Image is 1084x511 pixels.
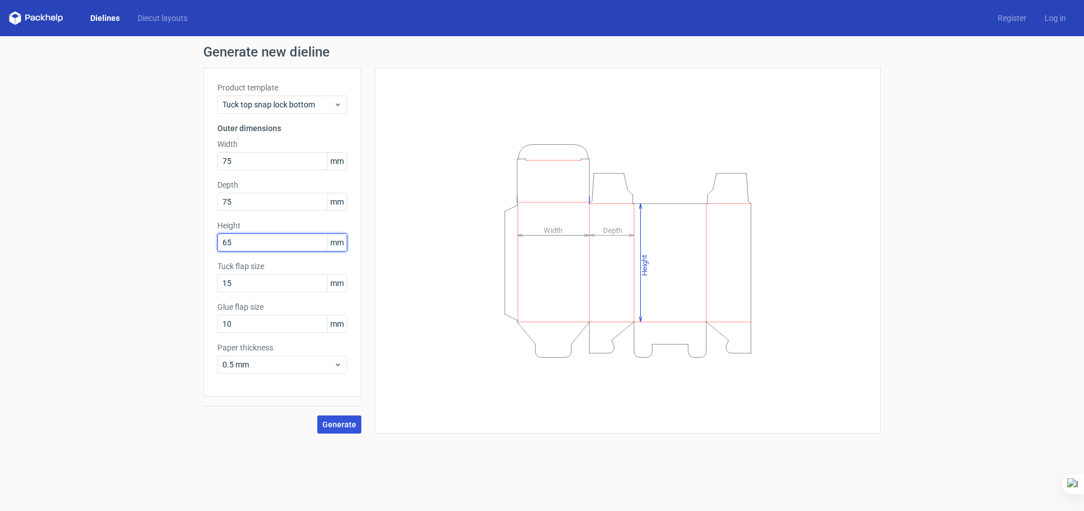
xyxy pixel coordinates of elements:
[327,153,347,170] span: mm
[1035,12,1075,24] a: Log in
[203,45,881,59] h1: Generate new dieline
[217,138,347,150] label: Width
[989,12,1035,24] a: Register
[217,261,347,272] label: Tuck flap size
[327,315,347,332] span: mm
[217,123,347,134] h3: Outer dimensions
[327,234,347,251] span: mm
[217,342,347,353] label: Paper thickness
[322,421,356,428] span: Generate
[217,179,347,190] label: Depth
[222,359,334,370] span: 0.5 mm
[129,12,196,24] a: Diecut layouts
[603,226,622,234] tspan: Depth
[217,82,347,93] label: Product template
[640,254,649,275] tspan: Height
[217,220,347,231] label: Height
[317,415,361,434] button: Generate
[222,99,334,110] span: Tuck top snap lock bottom
[327,275,347,292] span: mm
[81,12,129,24] a: Dielines
[544,226,562,234] tspan: Width
[327,193,347,210] span: mm
[217,301,347,313] label: Glue flap size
